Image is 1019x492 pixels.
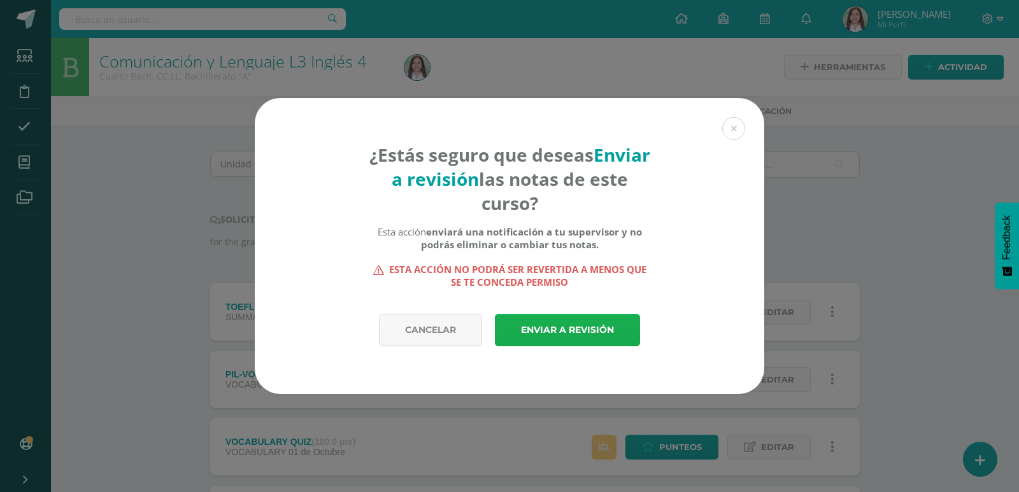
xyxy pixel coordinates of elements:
[369,225,651,251] div: Esta acción
[369,143,651,215] h4: ¿Estás seguro que deseas las notas de este curso?
[369,263,651,288] strong: Esta acción no podrá ser revertida a menos que se te conceda permiso
[995,202,1019,289] button: Feedback - Mostrar encuesta
[495,314,640,346] a: Enviar a revisión
[1001,215,1013,260] span: Feedback
[722,117,745,140] button: Close (Esc)
[421,225,642,251] b: enviará una notificación a tu supervisor y no podrás eliminar o cambiar tus notas.
[392,143,650,191] strong: Enviar a revisión
[379,314,482,346] a: Cancelar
